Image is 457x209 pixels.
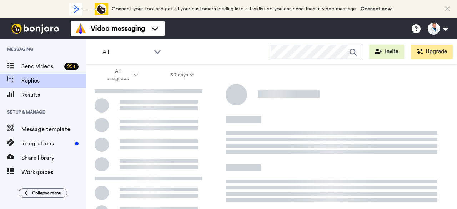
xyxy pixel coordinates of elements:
span: Results [21,91,86,99]
div: animation [69,3,108,15]
span: Send videos [21,62,61,71]
img: vm-color.svg [75,23,86,34]
span: Video messaging [91,24,145,34]
button: Invite [369,45,404,59]
span: Message template [21,125,86,134]
span: Collapse menu [32,190,61,196]
span: All assignees [103,68,132,82]
button: 30 days [154,69,210,81]
button: Upgrade [411,45,453,59]
span: Integrations [21,139,72,148]
button: All assignees [87,65,154,85]
div: 99 + [64,63,79,70]
span: Workspaces [21,168,86,176]
img: bj-logo-header-white.svg [9,24,62,34]
span: All [102,48,150,56]
span: Connect your tool and get all your customers loading into a tasklist so you can send them a video... [112,6,357,11]
a: Connect now [361,6,392,11]
button: Collapse menu [19,188,67,198]
span: Share library [21,154,86,162]
span: Replies [21,76,86,85]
